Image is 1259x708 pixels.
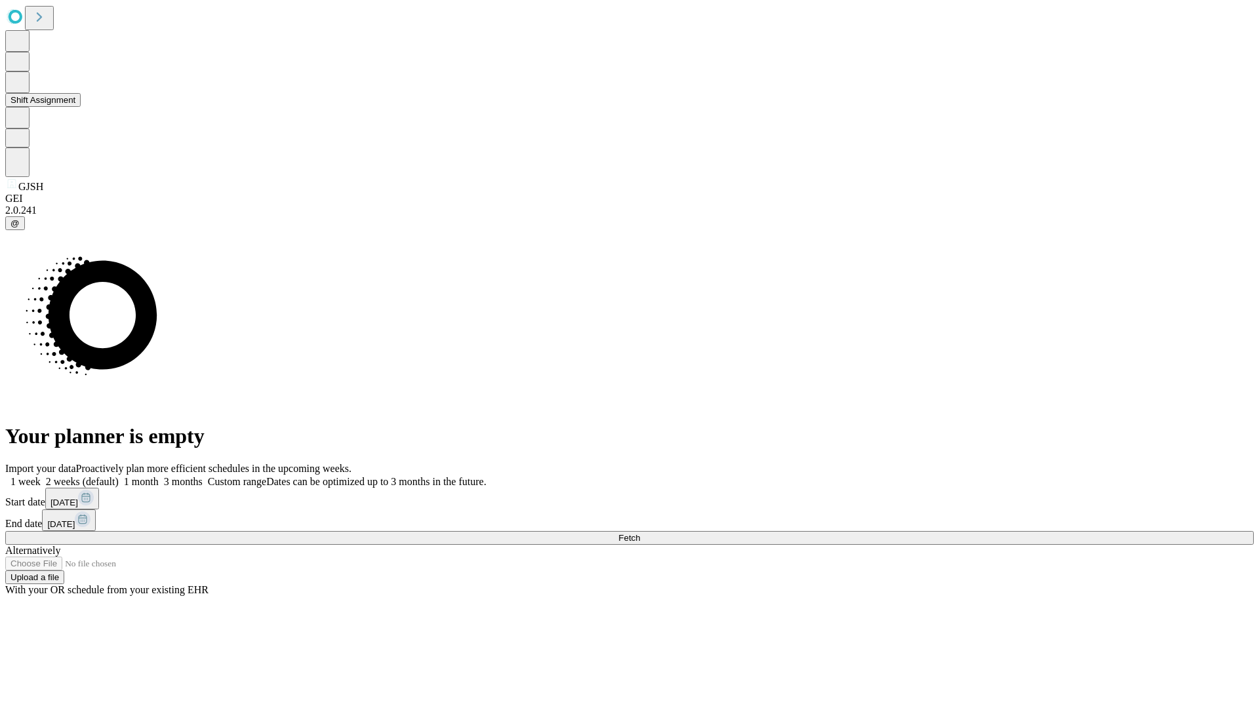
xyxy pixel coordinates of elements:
[5,216,25,230] button: @
[46,476,119,487] span: 2 weeks (default)
[5,205,1254,216] div: 2.0.241
[10,218,20,228] span: @
[50,498,78,507] span: [DATE]
[45,488,99,509] button: [DATE]
[5,509,1254,531] div: End date
[10,476,41,487] span: 1 week
[5,584,209,595] span: With your OR schedule from your existing EHR
[5,93,81,107] button: Shift Assignment
[164,476,203,487] span: 3 months
[76,463,351,474] span: Proactively plan more efficient schedules in the upcoming weeks.
[5,488,1254,509] div: Start date
[5,424,1254,448] h1: Your planner is empty
[266,476,486,487] span: Dates can be optimized up to 3 months in the future.
[42,509,96,531] button: [DATE]
[124,476,159,487] span: 1 month
[208,476,266,487] span: Custom range
[5,463,76,474] span: Import your data
[618,533,640,543] span: Fetch
[5,570,64,584] button: Upload a file
[18,181,43,192] span: GJSH
[47,519,75,529] span: [DATE]
[5,545,60,556] span: Alternatively
[5,193,1254,205] div: GEI
[5,531,1254,545] button: Fetch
